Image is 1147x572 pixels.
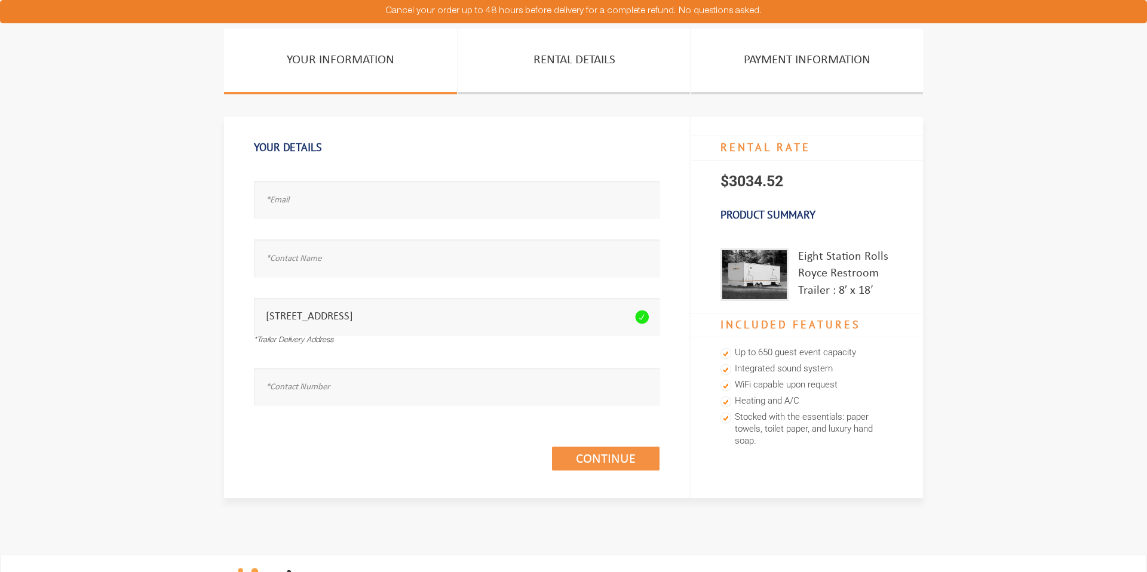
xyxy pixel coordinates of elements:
h3: Product Summary [691,202,923,227]
li: Integrated sound system [720,361,893,377]
a: Continue [552,447,660,470]
input: *Email [254,181,660,219]
p: $3034.52 [691,161,923,202]
a: PAYMENT INFORMATION [691,29,923,94]
div: *Trailer Delivery Address [254,336,660,347]
input: *Contact Name [254,239,660,277]
a: Rental Details [458,29,690,94]
div: Eight Station Rolls Royce Restroom Trailer : 8′ x 18′ [798,248,893,301]
input: *Trailer Delivery Address [254,298,660,336]
a: Your Information [224,29,457,94]
h4: RENTAL RATE [691,136,923,161]
input: *Contact Number [254,368,660,405]
h1: Your Details [254,135,660,160]
li: Up to 650 guest event capacity [720,345,893,361]
li: WiFi capable upon request [720,377,893,393]
li: Heating and A/C [720,393,893,410]
h4: Included Features [691,313,923,338]
li: Stocked with the essentials: paper towels, toilet paper, and luxury hand soap. [720,410,893,450]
